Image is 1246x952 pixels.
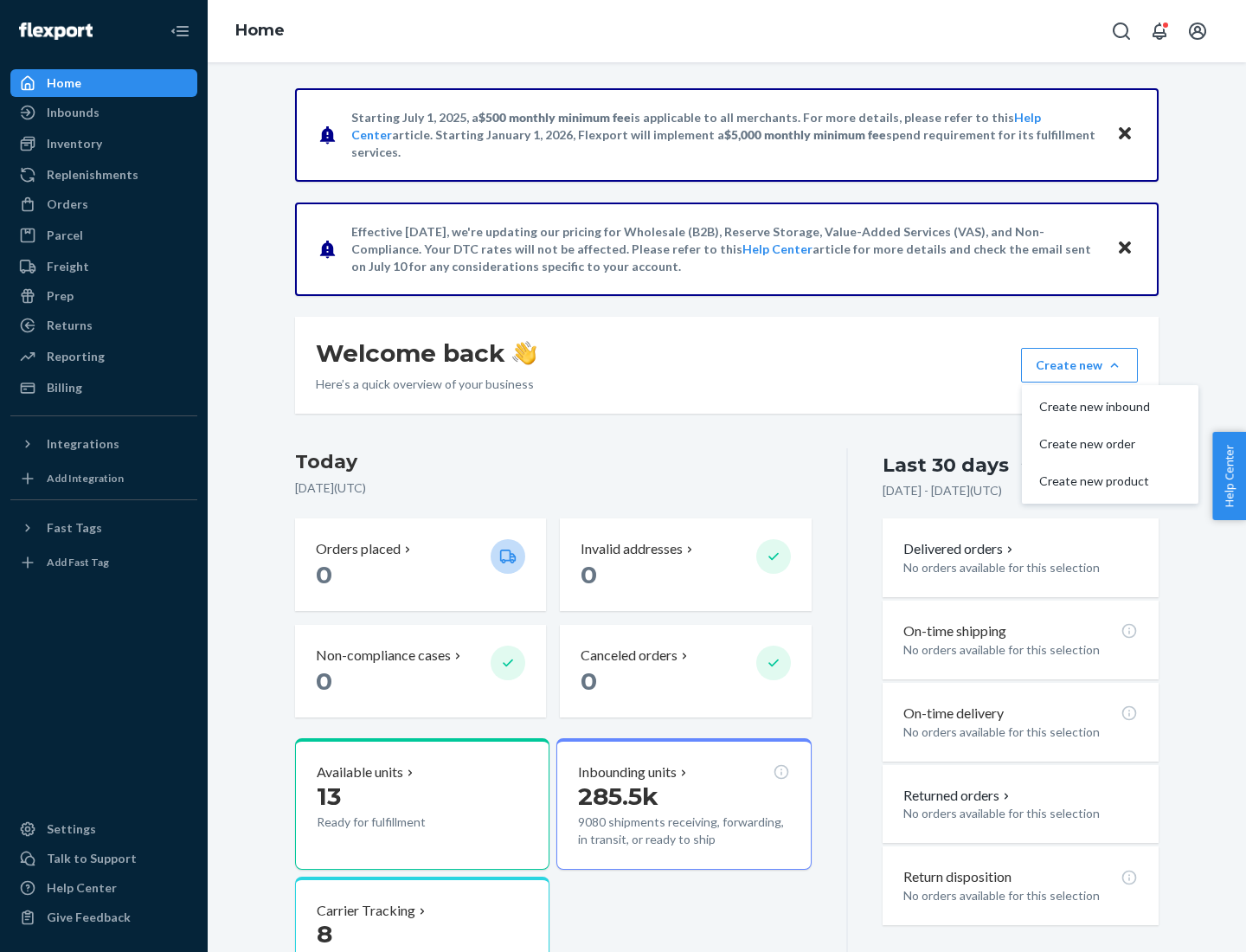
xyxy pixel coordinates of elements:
[317,782,341,811] span: 13
[883,452,1009,479] div: Last 30 days
[1039,475,1150,487] span: Create new product
[351,109,1100,161] p: Starting July 1, 2025, a is applicable to all merchants. For more details, please refer to this a...
[47,135,102,152] div: Inventory
[724,127,886,142] span: $5,000 monthly minimum fee
[1180,14,1215,48] button: Open account menu
[556,738,811,870] button: Inbounding units285.5k9080 shipments receiving, forwarding, in transit, or ready to ship
[10,161,197,189] a: Replenishments
[1142,14,1177,48] button: Open notifications
[316,560,332,589] span: 0
[1021,348,1138,383] button: Create newCreate new inboundCreate new orderCreate new product
[903,887,1138,904] p: No orders available for this selection
[316,646,451,666] p: Non-compliance cases
[560,518,811,611] button: Invalid addresses 0
[317,814,477,831] p: Ready for fulfillment
[581,560,597,589] span: 0
[10,253,197,280] a: Freight
[316,539,401,559] p: Orders placed
[317,901,415,921] p: Carrier Tracking
[10,549,197,576] a: Add Fast Tag
[578,782,658,811] span: 285.5k
[235,21,285,40] a: Home
[47,287,74,305] div: Prep
[317,762,403,782] p: Available units
[883,482,1002,499] p: [DATE] - [DATE] ( UTC )
[478,110,631,125] span: $500 monthly minimum fee
[295,738,549,870] button: Available units13Ready for fulfillment
[903,641,1138,659] p: No orders available for this selection
[10,99,197,126] a: Inbounds
[316,376,536,393] p: Here’s a quick overview of your business
[1104,14,1139,48] button: Open Search Box
[316,666,332,696] span: 0
[581,539,683,559] p: Invalid addresses
[581,646,678,666] p: Canceled orders
[903,867,1012,887] p: Return disposition
[10,312,197,339] a: Returns
[560,625,811,717] button: Canceled orders 0
[512,341,536,365] img: hand-wave emoji
[1025,426,1195,463] button: Create new order
[10,222,197,249] a: Parcel
[47,74,81,92] div: Home
[578,762,677,782] p: Inbounding units
[295,625,546,717] button: Non-compliance cases 0
[1025,389,1195,426] button: Create new inbound
[1114,122,1136,147] button: Close
[903,724,1138,741] p: No orders available for this selection
[10,282,197,310] a: Prep
[1039,401,1150,413] span: Create new inbound
[47,471,124,486] div: Add Integration
[351,223,1100,275] p: Effective [DATE], we're updating our pricing for Wholesale (B2B), Reserve Storage, Value-Added Se...
[903,559,1138,576] p: No orders available for this selection
[295,448,812,476] h3: Today
[47,348,105,365] div: Reporting
[903,539,1017,559] button: Delivered orders
[47,104,100,121] div: Inbounds
[903,786,1013,806] button: Returned orders
[903,704,1004,724] p: On-time delivery
[47,258,89,275] div: Freight
[10,430,197,458] button: Integrations
[903,805,1138,822] p: No orders available for this selection
[47,820,96,838] div: Settings
[222,6,299,56] ol: breadcrumbs
[47,166,138,183] div: Replenishments
[1114,236,1136,261] button: Close
[316,338,536,369] h1: Welcome back
[10,465,197,492] a: Add Integration
[10,190,197,218] a: Orders
[47,850,137,867] div: Talk to Support
[47,435,119,453] div: Integrations
[581,666,597,696] span: 0
[10,845,197,872] a: Talk to Support
[10,130,197,158] a: Inventory
[10,874,197,902] a: Help Center
[47,196,88,213] div: Orders
[10,374,197,402] a: Billing
[10,69,197,97] a: Home
[10,514,197,542] button: Fast Tags
[10,815,197,843] a: Settings
[47,379,82,396] div: Billing
[10,343,197,370] a: Reporting
[47,227,83,244] div: Parcel
[47,555,109,569] div: Add Fast Tag
[742,241,812,256] a: Help Center
[295,479,812,497] p: [DATE] ( UTC )
[19,23,93,40] img: Flexport logo
[47,909,131,926] div: Give Feedback
[47,519,102,537] div: Fast Tags
[578,814,789,848] p: 9080 shipments receiving, forwarding, in transit, or ready to ship
[47,317,93,334] div: Returns
[317,919,332,949] span: 8
[1212,432,1246,520] button: Help Center
[295,518,546,611] button: Orders placed 0
[1025,463,1195,500] button: Create new product
[10,904,197,931] button: Give Feedback
[903,621,1006,641] p: On-time shipping
[1039,438,1150,450] span: Create new order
